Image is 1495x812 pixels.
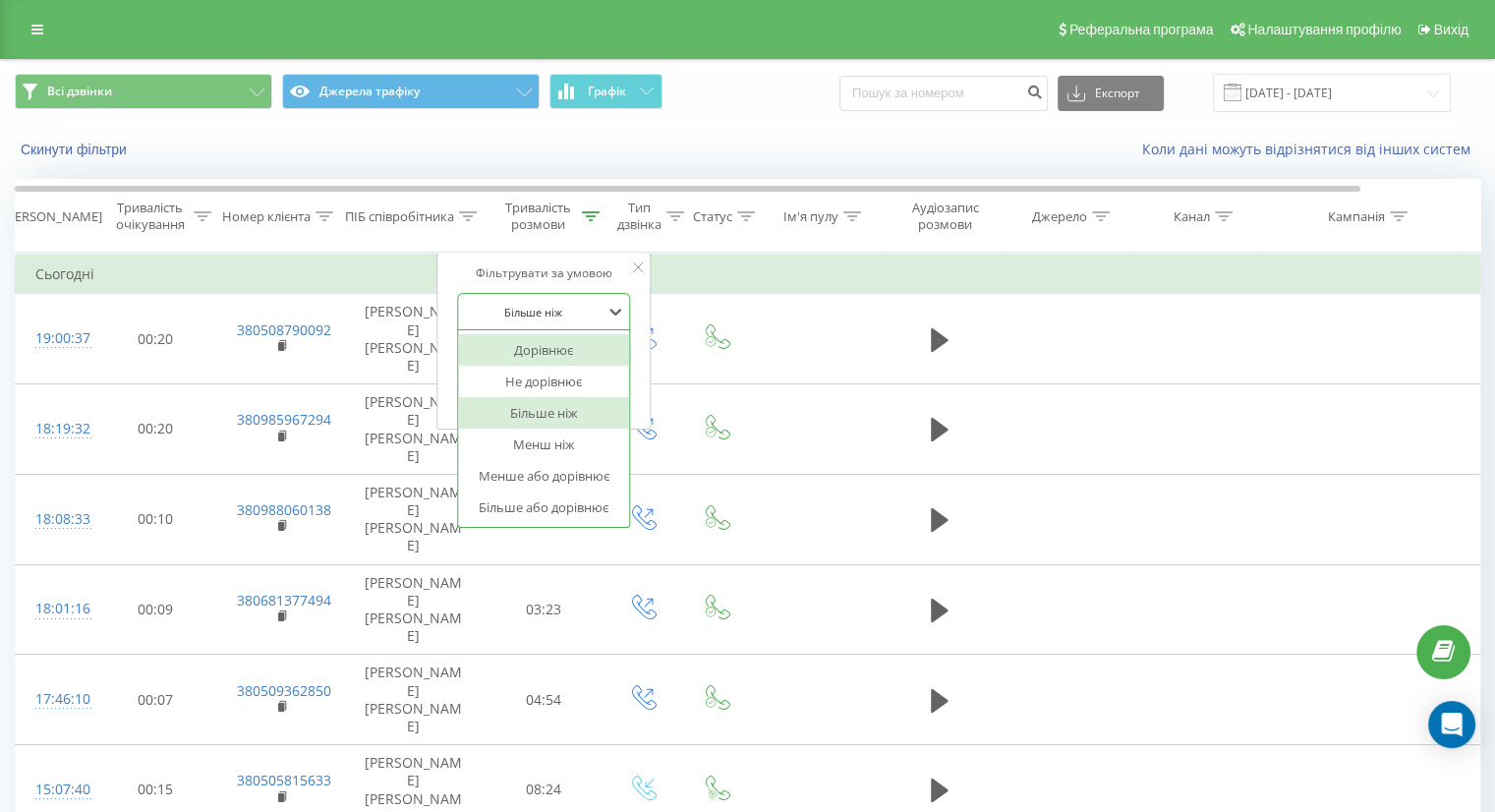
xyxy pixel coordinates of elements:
div: Тривалість очікування [111,200,189,233]
div: Джерело [1032,208,1087,225]
a: 380505815633 [237,771,331,789]
div: Не дорівнює [458,366,629,397]
td: 00:10 [94,474,217,564]
div: Канал [1174,208,1210,225]
td: 00:07 [94,655,217,745]
a: 380508790092 [237,320,331,339]
div: 15:07:40 [35,771,75,809]
div: Аудіозапис розмови [897,200,993,233]
td: 04:54 [483,655,605,745]
div: 18:19:32 [35,410,75,448]
a: Коли дані можуть відрізнятися вiд інших систем [1142,140,1480,158]
span: Вихід [1434,22,1468,37]
div: Менш ніж [458,429,629,460]
button: Експорт [1058,76,1164,111]
div: 19:00:37 [35,319,75,358]
a: 380509362850 [237,681,331,700]
td: [PERSON_NAME] [PERSON_NAME] [345,474,483,564]
button: Джерела трафіку [282,74,540,109]
td: [PERSON_NAME] [PERSON_NAME] [345,384,483,475]
span: Реферальна програма [1069,22,1214,37]
div: Номер клієнта [222,208,311,225]
div: Більше ніж [458,397,629,429]
span: Графік [588,85,626,98]
div: Кампанія [1328,208,1385,225]
div: Open Intercom Messenger [1428,701,1475,748]
td: 03:23 [483,564,605,655]
a: 380985967294 [237,410,331,429]
button: Всі дзвінки [15,74,272,109]
span: Налаштування профілю [1247,22,1401,37]
div: 18:08:33 [35,500,75,539]
div: Тип дзвінка [617,200,661,233]
div: ПІБ співробітника [345,208,454,225]
a: 380988060138 [237,500,331,519]
a: 380681377494 [237,591,331,609]
input: Пошук за номером [839,76,1048,111]
td: 00:20 [94,294,217,384]
div: 17:46:10 [35,680,75,719]
div: Дорівнює [458,334,629,366]
div: Менше або дорівнює [458,460,629,492]
div: Фільтрувати за умовою [457,263,630,283]
td: 00:20 [94,384,217,475]
div: Статус [693,208,732,225]
div: 18:01:16 [35,590,75,628]
td: [PERSON_NAME] [PERSON_NAME] [345,564,483,655]
td: [PERSON_NAME] [PERSON_NAME] [345,294,483,384]
button: Графік [549,74,662,109]
span: Всі дзвінки [47,84,112,99]
div: Ім'я пулу [783,208,838,225]
div: Тривалість розмови [499,200,577,233]
button: Скинути фільтри [15,141,137,158]
td: [PERSON_NAME] [PERSON_NAME] [345,655,483,745]
div: [PERSON_NAME] [3,208,102,225]
td: 00:09 [94,564,217,655]
div: Більше або дорівнює [458,492,629,523]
